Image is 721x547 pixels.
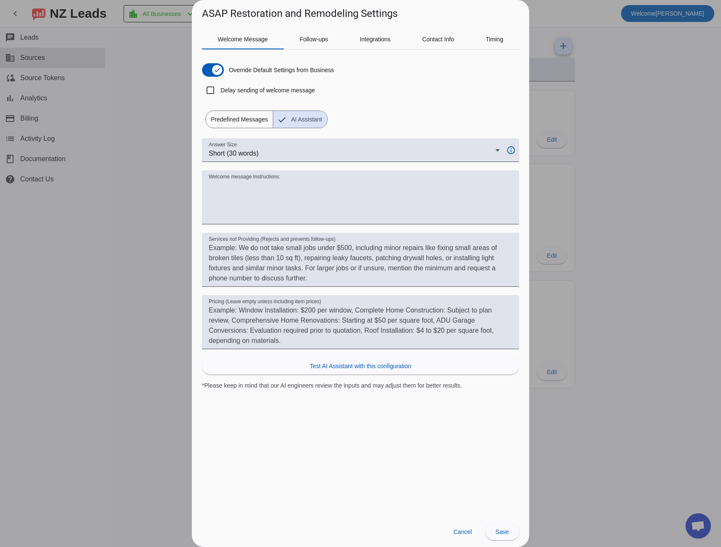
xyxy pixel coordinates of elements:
[227,66,334,74] label: Override Default Settings from Business
[209,142,237,148] mat-label: Answer Size
[360,36,390,42] span: Integrations
[310,362,411,370] span: Test AI Assistant with this configuration
[286,111,327,128] span: AI Assistant
[447,523,479,540] button: Cancel
[209,299,321,304] mat-label: Pricing (Leave empty unless including item prices)
[453,528,472,535] span: Cancel
[422,36,454,42] span: Contact Info
[485,523,519,540] button: Save
[218,36,268,42] span: Welcome Message
[495,528,509,535] span: Save
[202,7,398,20] h1: ASAP Restoration and Remodeling Settings
[202,381,519,390] div: *Please keep in mind that our AI engineers review the inputs and may adjust them for better results.
[209,237,336,242] mat-label: Services not Providing (Rejects and prevents follow-ups)
[486,36,503,42] span: Timing
[202,358,519,375] button: Test AI Assistant with this configuration
[501,146,519,155] mat-icon: info_outline
[209,174,280,180] mat-label: Welcome message Instructions:
[299,36,328,42] span: Follow-ups
[219,86,315,94] label: Delay sending of welcome message
[209,150,258,157] span: Short (30 words)
[206,111,273,128] span: Predefined Messages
